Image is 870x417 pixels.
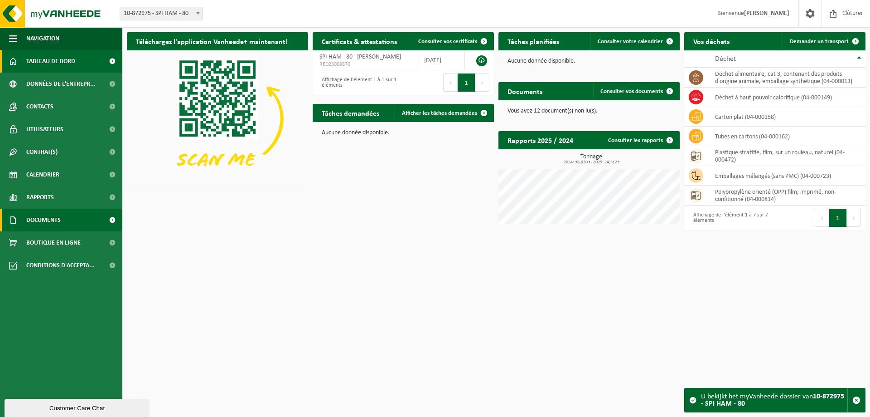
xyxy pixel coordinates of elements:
[715,55,736,63] span: Déchet
[402,110,477,116] span: Afficher les tâches demandées
[418,39,477,44] span: Consulter vos certificats
[417,50,465,70] td: [DATE]
[26,231,81,254] span: Boutique en ligne
[475,74,489,92] button: Next
[598,39,663,44] span: Consulter votre calendrier
[701,388,847,412] div: U bekijkt het myVanheede dossier van
[503,160,680,165] span: 2024: 38,920 t - 2025: 24,512 t
[127,50,308,186] img: Download de VHEPlus App
[26,27,59,50] span: Navigation
[313,104,388,122] h2: Tâches demandées
[601,131,679,149] a: Consulter les rapports
[120,7,203,20] span: 10-872975 - SPI HAM - 80
[26,95,53,118] span: Contacts
[498,82,551,100] h2: Documents
[815,209,829,227] button: Previous
[790,39,849,44] span: Demander un transport
[319,61,410,68] span: RED25008870
[26,186,54,209] span: Rapports
[127,32,297,50] h2: Téléchargez l'application Vanheede+ maintenant!
[411,32,493,50] a: Consulter vos certificats
[26,254,95,277] span: Conditions d'accepta...
[708,88,865,107] td: déchet à haut pouvoir calorifique (04-000149)
[744,10,789,17] strong: [PERSON_NAME]
[5,397,151,417] iframe: chat widget
[26,163,59,186] span: Calendrier
[708,166,865,186] td: emballages mélangés (sans PMC) (04-000723)
[708,186,865,206] td: polypropylène orienté (OPP) film, imprimé, non-confitionné (04-000814)
[590,32,679,50] a: Consulter votre calendrier
[313,32,406,50] h2: Certificats & attestations
[689,208,770,228] div: Affichage de l'élément 1 à 7 sur 7 éléments
[498,131,582,149] h2: Rapports 2025 / 2024
[443,74,458,92] button: Previous
[684,32,739,50] h2: Vos déchets
[26,118,63,141] span: Utilisateurs
[593,82,679,100] a: Consulter vos documents
[783,32,865,50] a: Demander un transport
[26,50,75,73] span: Tableau de bord
[701,393,844,407] strong: 10-872975 - SPI HAM - 80
[708,146,865,166] td: plastique stratifié, film, sur un rouleau, naturel (04-000472)
[507,58,671,64] p: Aucune donnée disponible.
[395,104,493,122] a: Afficher les tâches demandées
[322,130,485,136] p: Aucune donnée disponible.
[458,74,475,92] button: 1
[319,54,401,60] span: SPI HAM - 80 - [PERSON_NAME]
[847,209,861,227] button: Next
[26,141,58,163] span: Contrat(s)
[26,73,96,95] span: Données de l'entrepr...
[317,73,399,93] div: Affichage de l'élément 1 à 1 sur 1 éléments
[829,209,847,227] button: 1
[503,154,680,165] h3: Tonnage
[708,107,865,127] td: carton plat (04-000158)
[600,88,663,94] span: Consulter vos documents
[507,108,671,114] p: Vous avez 12 document(s) non lu(s).
[498,32,568,50] h2: Tâches planifiées
[26,209,61,231] span: Documents
[708,127,865,146] td: tubes en cartons (04-000162)
[708,68,865,88] td: déchet alimentaire, cat 3, contenant des produits d'origine animale, emballage synthétique (04-00...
